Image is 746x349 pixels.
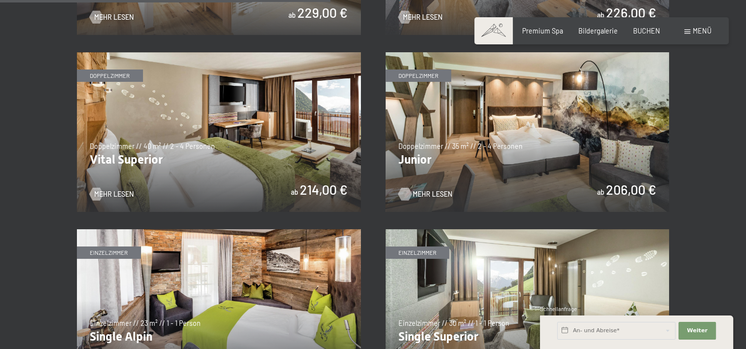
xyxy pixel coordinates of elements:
a: Vital Superior [77,52,361,58]
span: Weiter [687,327,708,335]
img: Vital Superior [77,52,361,212]
a: Junior [386,52,670,58]
a: Mehr Lesen [398,189,442,199]
span: Mehr Lesen [94,12,134,22]
a: Mehr Lesen [90,12,134,22]
span: Mehr Lesen [94,189,134,199]
span: Mehr Lesen [403,12,442,22]
a: Single Superior [386,229,670,235]
a: Premium Spa [522,27,563,35]
span: Mehr Lesen [413,189,452,199]
a: Bildergalerie [578,27,618,35]
a: BUCHEN [633,27,660,35]
span: Schnellanfrage [540,306,577,312]
img: Junior [386,52,670,212]
a: Single Alpin [77,229,361,235]
a: Mehr Lesen [398,12,442,22]
span: Menü [693,27,711,35]
button: Weiter [678,322,716,340]
a: Mehr Lesen [90,189,134,199]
